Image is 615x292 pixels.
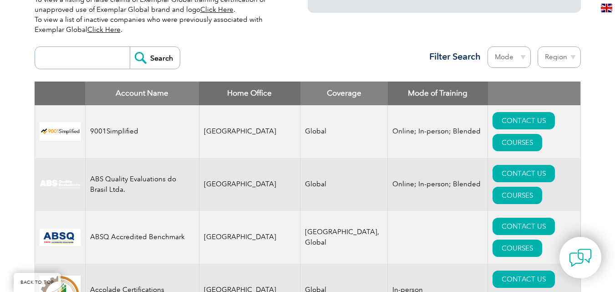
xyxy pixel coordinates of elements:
[40,229,81,246] img: cc24547b-a6e0-e911-a812-000d3a795b83-logo.png
[300,105,388,158] td: Global
[493,271,555,288] a: CONTACT US
[388,105,488,158] td: Online; In-person; Blended
[493,112,555,129] a: CONTACT US
[199,211,300,264] td: [GEOGRAPHIC_DATA]
[493,187,542,204] a: COURSES
[200,5,234,14] a: Click Here
[493,165,555,182] a: CONTACT US
[300,82,388,105] th: Coverage: activate to sort column ascending
[199,158,300,211] td: [GEOGRAPHIC_DATA]
[85,158,199,211] td: ABS Quality Evaluations do Brasil Ltda.
[388,158,488,211] td: Online; In-person; Blended
[40,179,81,190] img: c92924ac-d9bc-ea11-a814-000d3a79823d-logo.jpg
[493,134,542,151] a: COURSES
[493,218,555,235] a: CONTACT US
[85,211,199,264] td: ABSQ Accredited Benchmark
[601,4,612,12] img: en
[85,82,199,105] th: Account Name: activate to sort column descending
[569,246,592,269] img: contact-chat.png
[388,82,488,105] th: Mode of Training: activate to sort column ascending
[488,82,580,105] th: : activate to sort column ascending
[130,47,180,69] input: Search
[199,105,300,158] td: [GEOGRAPHIC_DATA]
[493,240,542,257] a: COURSES
[300,158,388,211] td: Global
[424,51,481,62] h3: Filter Search
[14,273,61,292] a: BACK TO TOP
[85,105,199,158] td: 9001Simplified
[87,26,121,34] a: Click Here
[40,122,81,141] img: 37c9c059-616f-eb11-a812-002248153038-logo.png
[199,82,300,105] th: Home Office: activate to sort column ascending
[300,211,388,264] td: [GEOGRAPHIC_DATA], Global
